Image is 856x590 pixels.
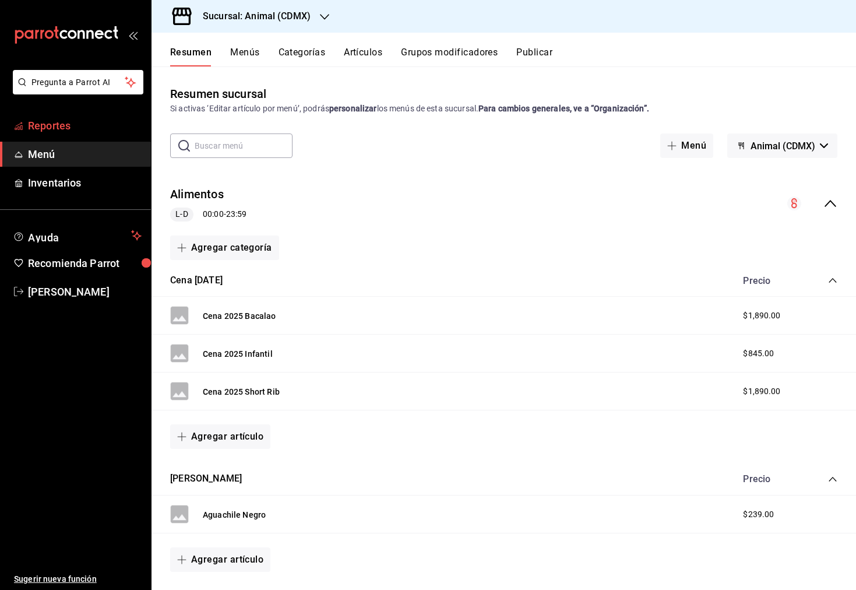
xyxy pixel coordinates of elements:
[170,47,212,66] button: Resumen
[28,175,142,191] span: Inventarios
[344,47,382,66] button: Artículos
[828,276,837,285] button: collapse-category-row
[170,424,270,449] button: Agregar artículo
[743,347,774,360] span: $845.00
[193,9,311,23] h3: Sucursal: Animal (CDMX)
[516,47,552,66] button: Publicar
[170,85,266,103] div: Resumen sucursal
[743,508,774,521] span: $239.00
[828,475,837,484] button: collapse-category-row
[31,76,125,89] span: Pregunta a Parrot AI
[329,104,377,113] strong: personalizar
[401,47,498,66] button: Grupos modificadores
[170,47,856,66] div: navigation tabs
[28,146,142,162] span: Menú
[727,134,837,158] button: Animal (CDMX)
[28,229,126,243] span: Ayuda
[743,385,780,398] span: $1,890.00
[13,70,143,94] button: Pregunta a Parrot AI
[14,573,142,585] span: Sugerir nueva función
[170,236,279,260] button: Agregar categoría
[203,509,266,521] button: Aguachile Negro
[170,186,224,203] button: Alimentos
[170,274,223,287] button: Cena [DATE]
[203,386,280,398] button: Cena 2025 Short Rib
[731,275,806,286] div: Precio
[743,310,780,322] span: $1,890.00
[152,177,856,231] div: collapse-menu-row
[8,85,143,97] a: Pregunta a Parrot AI
[170,208,246,222] div: 00:00 - 23:59
[171,208,192,220] span: L-D
[478,104,649,113] strong: Para cambios generales, ve a “Organización”.
[170,472,242,486] button: [PERSON_NAME]
[170,103,837,115] div: Si activas ‘Editar artículo por menú’, podrás los menús de esta sucursal.
[230,47,259,66] button: Menús
[660,134,713,158] button: Menú
[279,47,326,66] button: Categorías
[170,547,270,572] button: Agregar artículo
[203,310,276,322] button: Cena 2025 Bacalao
[751,141,815,152] span: Animal (CDMX)
[28,284,142,300] span: [PERSON_NAME]
[28,255,142,271] span: Recomienda Parrot
[28,118,142,134] span: Reportes
[203,348,273,360] button: Cena 2025 Infantil
[128,30,138,40] button: open_drawer_menu
[731,473,806,484] div: Precio
[195,134,293,157] input: Buscar menú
